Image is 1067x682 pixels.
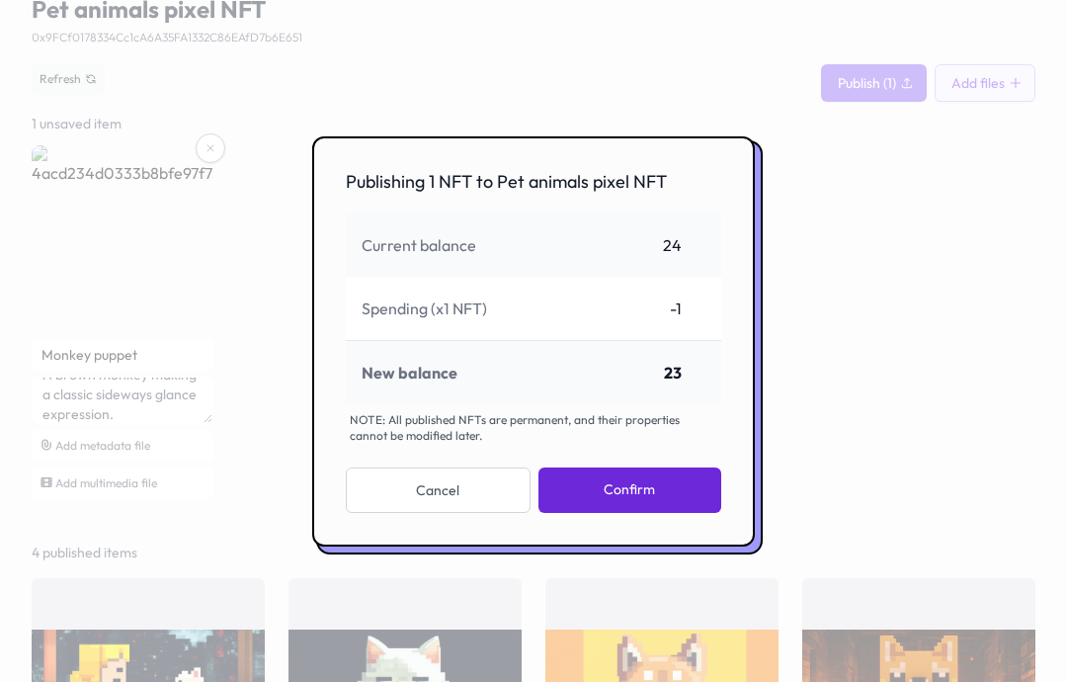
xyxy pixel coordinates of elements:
[362,361,457,384] dt: New balance
[663,233,682,257] dd: 24
[346,170,721,194] h3: Publishing 1 NFT to Pet animals pixel NFT
[670,297,682,320] dd: -1
[538,468,721,513] button: Confirm
[664,361,682,384] dd: 23
[362,233,476,257] dt: Current balance
[346,412,721,444] div: NOTE: All published NFTs are permanent, and their properties cannot be modified later.
[362,297,487,320] dt: Spending (x1 NFT)
[346,468,531,513] button: Cancel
